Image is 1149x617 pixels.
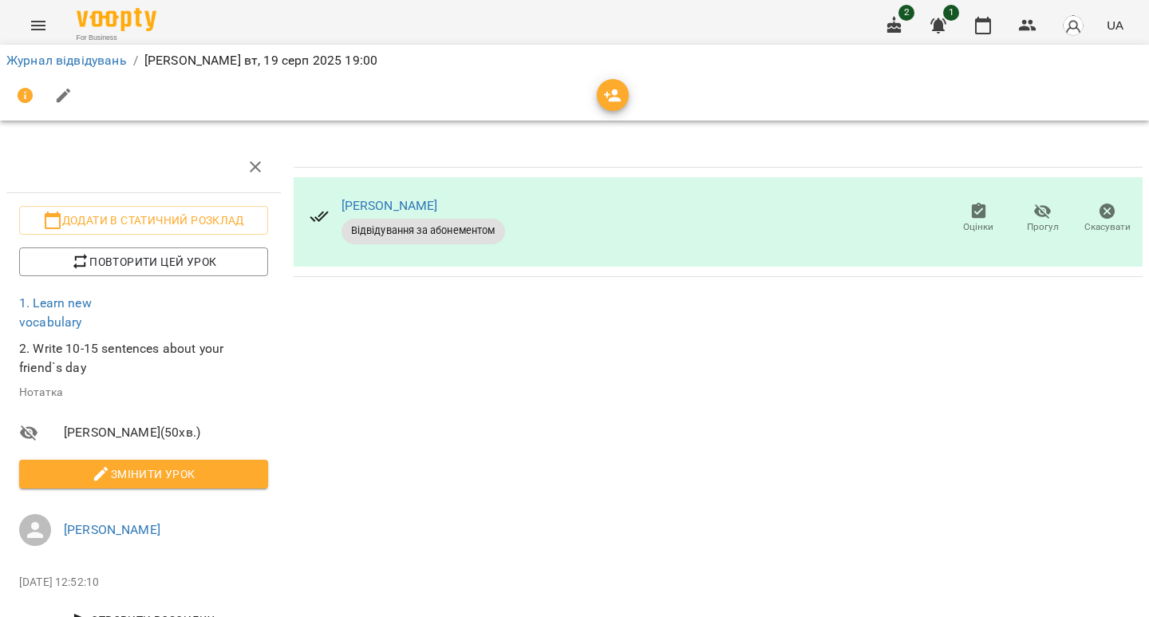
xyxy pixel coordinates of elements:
img: avatar_s.png [1062,14,1084,37]
span: For Business [77,33,156,43]
button: Прогул [1011,196,1076,241]
img: Voopty Logo [77,8,156,31]
button: UA [1100,10,1130,40]
a: Журнал відвідувань [6,53,127,68]
span: Змінити урок [32,465,255,484]
a: [PERSON_NAME] [64,522,160,537]
span: Відвідування за абонементом [342,223,505,238]
li: / [133,51,138,70]
p: [DATE] 12:52:10 [19,575,268,591]
span: Прогул [1027,220,1059,234]
span: 1 [943,5,959,21]
a: [PERSON_NAME] [342,198,438,213]
button: Оцінки [946,196,1011,241]
span: Повторити цей урок [32,252,255,271]
p: Нотатка [19,385,268,401]
button: Повторити цей урок [19,247,268,276]
span: [PERSON_NAME] ( 50 хв. ) [64,423,268,442]
span: Додати в статичний розклад [32,211,255,230]
span: UA [1107,17,1123,34]
span: Оцінки [963,220,993,234]
button: Скасувати [1075,196,1139,241]
button: Додати в статичний розклад [19,206,268,235]
span: Скасувати [1084,220,1131,234]
span: 2 [898,5,914,21]
p: 2. Write 10-15 sentences about your friend`s day [19,339,268,377]
button: Menu [19,6,57,45]
button: Змінити урок [19,460,268,488]
nav: breadcrumb [6,51,1143,70]
p: [PERSON_NAME] вт, 19 серп 2025 19:00 [144,51,377,70]
a: 1. Learn new vocabulary [19,295,92,330]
